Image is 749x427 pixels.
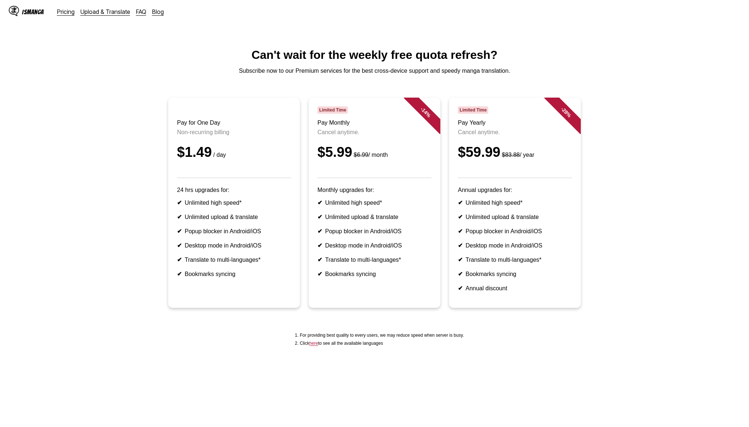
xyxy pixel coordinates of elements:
h1: Can't wait for the weekly free quota refresh? [6,48,743,62]
b: ✔ [317,200,322,206]
div: - 28 % [544,90,588,134]
b: ✔ [458,257,463,263]
li: Translate to multi-languages* [177,256,291,263]
b: ✔ [317,257,322,263]
a: Pricing [57,8,75,15]
a: Blog [152,8,164,15]
b: ✔ [458,271,463,277]
small: / month [352,152,388,158]
p: Cancel anytime. [458,129,572,136]
li: Translate to multi-languages* [317,256,432,263]
p: Cancel anytime. [317,129,432,136]
b: ✔ [317,271,322,277]
div: $1.49 [177,144,291,160]
li: Unlimited high speed* [458,199,572,206]
li: Bookmarks syncing [177,271,291,277]
li: Desktop mode in Android/iOS [458,242,572,249]
li: Desktop mode in Android/iOS [317,242,432,249]
li: Unlimited upload & translate [458,213,572,220]
a: Upload & Translate [80,8,130,15]
li: Unlimited upload & translate [317,213,432,220]
b: ✔ [458,228,463,234]
a: Available languages [309,341,318,346]
small: / day [212,152,226,158]
li: Bookmarks syncing [458,271,572,277]
b: ✔ [177,214,182,220]
li: Unlimited high speed* [177,199,291,206]
p: Subscribe now to our Premium services for the best cross-device support and speedy manga translat... [6,68,743,74]
li: Popup blocker in Android/iOS [458,228,572,235]
li: Desktop mode in Android/iOS [177,242,291,249]
p: Annual upgrades for: [458,187,572,193]
b: ✔ [458,285,463,291]
b: ✔ [317,228,322,234]
li: Click to see all the available languages [300,341,464,346]
b: ✔ [177,228,182,234]
b: ✔ [177,271,182,277]
b: ✔ [458,242,463,249]
li: For providing best quality to every users, we may reduce speed when server is busy. [300,333,464,338]
h3: Pay Monthly [317,120,432,126]
li: Unlimited upload & translate [177,213,291,220]
div: $5.99 [317,144,432,160]
div: IsManga [22,8,44,15]
li: Translate to multi-languages* [458,256,572,263]
b: ✔ [458,214,463,220]
b: ✔ [317,214,322,220]
b: ✔ [458,200,463,206]
s: $6.99 [354,152,368,158]
h3: Pay for One Day [177,120,291,126]
h3: Pay Yearly [458,120,572,126]
s: $83.88 [502,152,520,158]
span: Limited Time [458,106,488,114]
li: Bookmarks syncing [317,271,432,277]
b: ✔ [177,257,182,263]
div: - 14 % [404,90,448,134]
li: Annual discount [458,285,572,292]
a: FAQ [136,8,146,15]
img: IsManga Logo [9,6,19,16]
div: $59.99 [458,144,572,160]
p: 24 hrs upgrades for: [177,187,291,193]
b: ✔ [177,242,182,249]
li: Unlimited high speed* [317,199,432,206]
b: ✔ [317,242,322,249]
li: Popup blocker in Android/iOS [177,228,291,235]
p: Monthly upgrades for: [317,187,432,193]
li: Popup blocker in Android/iOS [317,228,432,235]
small: / year [500,152,534,158]
a: IsManga LogoIsManga [9,6,57,18]
b: ✔ [177,200,182,206]
p: Non-recurring billing [177,129,291,136]
span: Limited Time [317,106,348,114]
